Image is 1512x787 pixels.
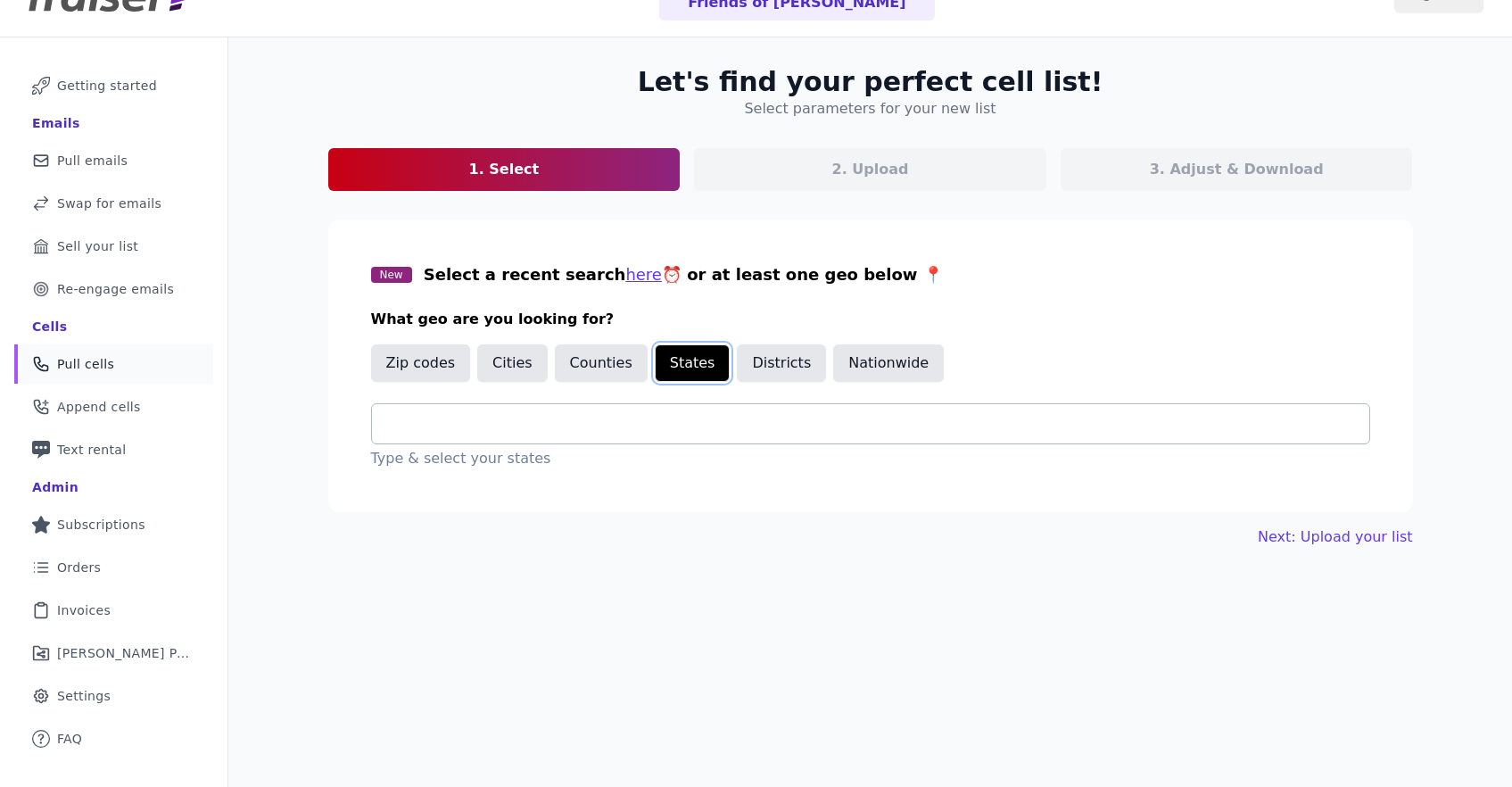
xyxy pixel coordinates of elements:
[638,66,1103,98] h2: Let's find your perfect cell list!
[477,344,548,382] button: Cities
[14,66,213,105] a: Getting started
[14,141,213,180] a: Pull emails
[14,227,213,266] a: Sell your list
[14,634,213,673] a: [PERSON_NAME] Performance
[57,601,111,619] span: Invoices
[371,448,1370,469] p: Type & select your states
[57,687,111,705] span: Settings
[832,159,909,180] p: 2. Upload
[625,262,662,287] button: here
[57,398,141,416] span: Append cells
[371,267,412,283] span: New
[833,344,944,382] button: Nationwide
[424,265,943,284] span: Select a recent search ⏰ or at least one geo below 📍
[32,114,80,132] div: Emails
[57,152,128,170] span: Pull emails
[371,344,471,382] button: Zip codes
[32,478,78,496] div: Admin
[32,318,67,336] div: Cells
[57,237,138,255] span: Sell your list
[14,387,213,427] a: Append cells
[14,344,213,384] a: Pull cells
[57,280,174,298] span: Re-engage emails
[14,591,213,630] a: Invoices
[57,516,145,534] span: Subscriptions
[328,148,681,191] a: 1. Select
[1150,159,1324,180] p: 3. Adjust & Download
[14,548,213,587] a: Orders
[57,730,82,748] span: FAQ
[14,676,213,716] a: Settings
[1258,526,1412,548] button: Next: Upload your list
[744,98,996,120] h4: Select parameters for your new list
[57,77,157,95] span: Getting started
[14,269,213,309] a: Re-engage emails
[14,719,213,758] a: FAQ
[555,344,648,382] button: Counties
[14,430,213,469] a: Text rental
[57,355,114,373] span: Pull cells
[14,505,213,544] a: Subscriptions
[14,184,213,223] a: Swap for emails
[57,644,192,662] span: [PERSON_NAME] Performance
[469,159,540,180] p: 1. Select
[57,441,127,459] span: Text rental
[371,309,1370,330] h3: What geo are you looking for?
[57,195,161,212] span: Swap for emails
[655,344,731,382] button: States
[737,344,826,382] button: Districts
[57,559,101,576] span: Orders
